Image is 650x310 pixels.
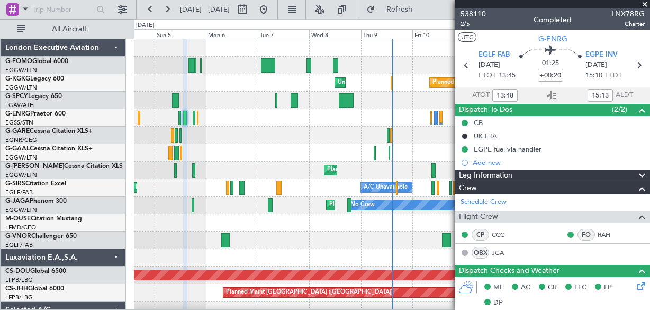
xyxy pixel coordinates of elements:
[5,128,93,135] a: G-GARECessna Citation XLS+
[5,286,64,292] a: CS-JHHGlobal 6000
[5,268,66,274] a: CS-DOUGlobal 6500
[499,70,516,81] span: 13:45
[459,170,512,182] span: Leg Information
[548,282,557,293] span: CR
[577,229,595,241] div: FO
[5,93,28,100] span: G-SPCY
[492,89,518,102] input: --:--
[542,58,559,69] span: 01:25
[5,206,37,214] a: EGGW/LTN
[5,268,30,274] span: CS-DOU
[474,131,497,140] div: UK ETA
[611,20,645,29] span: Charter
[12,21,115,38] button: All Aircraft
[459,104,512,116] span: Dispatch To-Dos
[5,66,37,74] a: EGGW/LTN
[5,84,37,92] a: EGGW/LTN
[5,163,123,170] a: G-[PERSON_NAME]Cessna Citation XLS
[492,230,516,240] a: CCC
[492,248,516,258] a: JGA
[5,146,30,152] span: G-GAAL
[458,32,476,42] button: UTC
[5,58,68,65] a: G-FOMOGlobal 6000
[5,189,33,197] a: EGLF/FAB
[5,241,33,249] a: EGLF/FAB
[136,21,154,30] div: [DATE]
[585,70,602,81] span: 15:10
[5,136,37,144] a: EGNR/CEG
[479,50,510,60] span: EGLF FAB
[5,111,30,117] span: G-ENRG
[5,163,64,170] span: G-[PERSON_NAME]
[585,50,618,60] span: EGPE INV
[226,285,393,300] div: Planned Maint [GEOGRAPHIC_DATA] ([GEOGRAPHIC_DATA])
[574,282,586,293] span: FFC
[5,233,31,240] span: G-VNOR
[605,70,622,81] span: ELDT
[5,93,62,100] a: G-SPCYLegacy 650
[461,197,507,208] a: Schedule Crew
[361,29,412,39] div: Thu 9
[5,171,37,179] a: EGGW/LTN
[258,29,309,39] div: Tue 7
[5,111,66,117] a: G-ENRGPraetor 600
[309,29,360,39] div: Wed 8
[5,286,28,292] span: CS-JHH
[5,233,77,240] a: G-VNORChallenger 650
[5,216,31,222] span: M-OUSE
[604,282,612,293] span: FP
[5,294,33,302] a: LFPB/LBG
[5,198,67,205] a: G-JAGAPhenom 300
[329,197,496,213] div: Planned Maint [GEOGRAPHIC_DATA] ([GEOGRAPHIC_DATA])
[493,282,503,293] span: MF
[5,154,37,162] a: EGGW/LTN
[472,229,489,241] div: CP
[5,58,32,65] span: G-FOMO
[611,8,645,20] span: LNX78RG
[5,198,30,205] span: G-JAGA
[377,6,422,13] span: Refresh
[472,90,490,101] span: ATOT
[479,60,500,70] span: [DATE]
[616,90,633,101] span: ALDT
[206,29,257,39] div: Mon 6
[461,8,486,20] span: 538110
[474,145,541,154] div: EGPE fuel via handler
[5,119,33,127] a: EGSS/STN
[5,146,93,152] a: G-GAALCessna Citation XLS+
[5,76,30,82] span: G-KGKG
[412,29,464,39] div: Fri 10
[472,247,489,259] div: OBX
[32,2,93,17] input: Trip Number
[474,118,483,127] div: CB
[350,197,375,213] div: No Crew
[588,89,613,102] input: --:--
[136,180,302,196] div: Planned Maint [GEOGRAPHIC_DATA] ([GEOGRAPHIC_DATA])
[364,180,408,196] div: A/C Unavailable
[5,181,25,187] span: G-SIRS
[5,101,34,109] a: LGAV/ATH
[28,25,112,33] span: All Aircraft
[5,128,30,135] span: G-GARE
[5,181,66,187] a: G-SIRSCitation Excel
[459,182,477,194] span: Crew
[459,265,559,277] span: Dispatch Checks and Weather
[5,76,64,82] a: G-KGKGLegacy 600
[461,20,486,29] span: 2/5
[585,60,607,70] span: [DATE]
[338,75,471,91] div: Unplanned Maint [GEOGRAPHIC_DATA] (Ataturk)
[459,211,498,223] span: Flight Crew
[538,33,567,45] span: G-ENRG
[5,224,36,232] a: LFMD/CEQ
[362,1,425,18] button: Refresh
[612,104,627,115] span: (2/2)
[432,75,554,91] div: Planned Maint Athens ([PERSON_NAME] Intl)
[473,158,645,167] div: Add new
[598,230,621,240] a: RAH
[327,162,494,178] div: Planned Maint [GEOGRAPHIC_DATA] ([GEOGRAPHIC_DATA])
[534,14,572,25] div: Completed
[521,282,530,293] span: AC
[479,70,496,81] span: ETOT
[5,276,33,284] a: LFPB/LBG
[155,29,206,39] div: Sun 5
